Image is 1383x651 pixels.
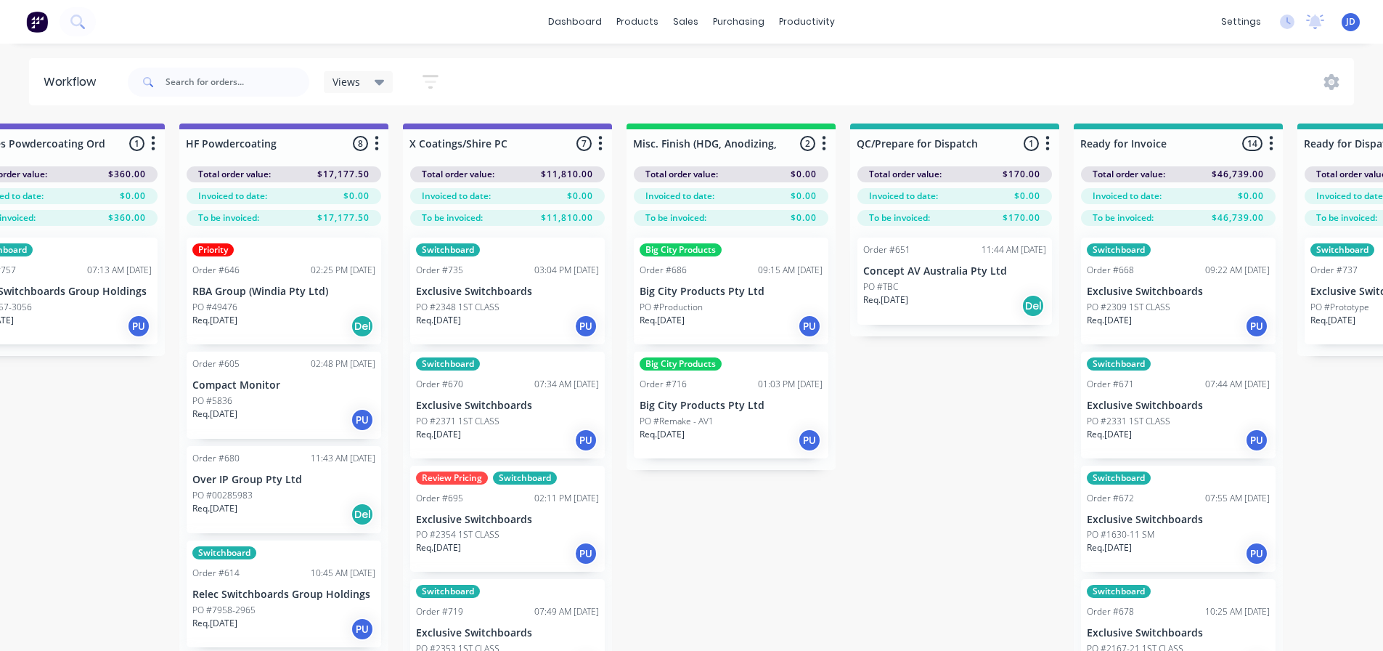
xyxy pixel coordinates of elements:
p: PO #2309 1ST CLASS [1087,301,1170,314]
span: To be invoiced: [422,211,483,225]
div: Order #672 [1087,492,1134,505]
div: 07:34 AM [DATE] [534,378,599,391]
p: PO #TBC [863,280,898,294]
span: $11,810.00 [541,168,593,181]
p: Req. [DATE] [640,428,685,441]
span: $17,177.50 [317,168,370,181]
span: $11,810.00 [541,211,593,225]
span: To be invoiced: [645,211,706,225]
div: SwitchboardOrder #66809:22 AM [DATE]Exclusive SwitchboardsPO #2309 1ST CLASSReq.[DATE]PU [1081,238,1276,344]
div: Switchboard [1087,243,1151,256]
span: To be invoiced: [198,211,259,225]
div: productivity [772,11,842,33]
span: To be invoiced: [1093,211,1154,225]
span: $0.00 [791,211,817,225]
span: $46,739.00 [1212,168,1264,181]
span: $17,177.50 [317,211,370,225]
div: Order #671 [1087,378,1134,391]
span: Invoiced to date: [645,190,714,203]
p: Req. [DATE] [192,502,237,515]
div: 09:15 AM [DATE] [758,264,823,277]
p: PO #7958-2965 [192,604,256,617]
div: Order #668 [1087,264,1134,277]
div: Switchboard [192,546,256,559]
p: RBA Group (Windia Pty Ltd) [192,286,375,298]
div: products [609,11,666,33]
p: Req. [DATE] [640,314,685,327]
p: PO #Prototype [1310,301,1369,314]
p: Req. [DATE] [1087,541,1132,554]
div: 07:44 AM [DATE] [1205,378,1270,391]
span: Invoiced to date: [1093,190,1162,203]
p: PO #2348 1ST CLASS [416,301,499,314]
span: $0.00 [1238,190,1264,203]
p: Exclusive Switchboards [416,514,599,526]
div: Switchboard [1087,472,1151,485]
div: SwitchboardOrder #67007:34 AM [DATE]Exclusive SwitchboardsPO #2371 1ST CLASSReq.[DATE]PU [410,352,605,458]
div: PU [1245,429,1268,452]
div: Order #695 [416,492,463,505]
span: Invoiced to date: [869,190,938,203]
div: Order #646 [192,264,240,277]
div: Order #680 [192,452,240,465]
p: PO #00285983 [192,489,253,502]
div: PU [798,429,821,452]
span: To be invoiced: [1316,211,1377,225]
div: 10:45 AM [DATE] [311,567,375,580]
p: Req. [DATE] [192,408,237,421]
div: PU [574,429,597,452]
div: Order #735 [416,264,463,277]
div: PU [798,315,821,338]
div: PU [1245,542,1268,565]
p: PO #2354 1ST CLASS [416,528,499,541]
div: Big City Products [640,357,722,371]
div: 02:25 PM [DATE] [311,264,375,277]
p: PO #2331 1ST CLASS [1087,415,1170,428]
div: Switchboard [1310,243,1374,256]
div: 01:03 PM [DATE] [758,378,823,391]
p: Req. [DATE] [1310,314,1355,327]
p: Relec Switchboards Group Holdings [192,589,375,601]
input: Search for orders... [166,68,309,97]
div: Big City ProductsOrder #71601:03 PM [DATE]Big City Products Pty LtdPO #Remake - AV1Req.[DATE]PU [634,352,828,458]
div: 07:55 AM [DATE] [1205,492,1270,505]
div: 07:13 AM [DATE] [87,264,152,277]
div: 09:22 AM [DATE] [1205,264,1270,277]
div: Order #65111:44 AM [DATE]Concept AV Australia Pty LtdPO #TBCReq.[DATE]Del [857,238,1052,325]
p: PO #49476 [192,301,237,314]
span: $170.00 [1003,211,1040,225]
span: Views [333,74,360,89]
p: Req. [DATE] [1087,428,1132,441]
div: Switchboard [493,472,557,485]
span: $0.00 [791,190,817,203]
div: 02:11 PM [DATE] [534,492,599,505]
p: Exclusive Switchboards [416,286,599,298]
div: Order #737 [1310,264,1358,277]
div: purchasing [706,11,772,33]
div: Switchboard [416,243,480,256]
p: Req. [DATE] [416,541,461,554]
p: PO #5836 [192,395,232,408]
p: Big City Products Pty Ltd [640,286,823,298]
span: $0.00 [120,190,146,203]
span: Invoiced to date: [198,190,267,203]
div: PU [351,618,374,641]
div: PU [574,315,597,338]
div: 11:43 AM [DATE] [311,452,375,465]
div: Order #670 [416,378,463,391]
span: Invoiced to date: [422,190,491,203]
p: Exclusive Switchboards [416,400,599,412]
div: SwitchboardOrder #67207:55 AM [DATE]Exclusive SwitchboardsPO #1630-11 SMReq.[DATE]PU [1081,466,1276,573]
span: $46,739.00 [1212,211,1264,225]
span: Total order value: [869,168,942,181]
div: Big City Products [640,243,722,256]
div: Del [1021,294,1045,318]
p: Exclusive Switchboards [416,627,599,639]
div: SwitchboardOrder #61410:45 AM [DATE]Relec Switchboards Group HoldingsPO #7958-2965Req.[DATE]PU [187,541,381,647]
div: 03:04 PM [DATE] [534,264,599,277]
span: $0.00 [1014,190,1040,203]
p: Over IP Group Pty Ltd [192,474,375,486]
div: Order #651 [863,243,910,256]
p: Req. [DATE] [416,314,461,327]
div: 07:49 AM [DATE] [534,605,599,618]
